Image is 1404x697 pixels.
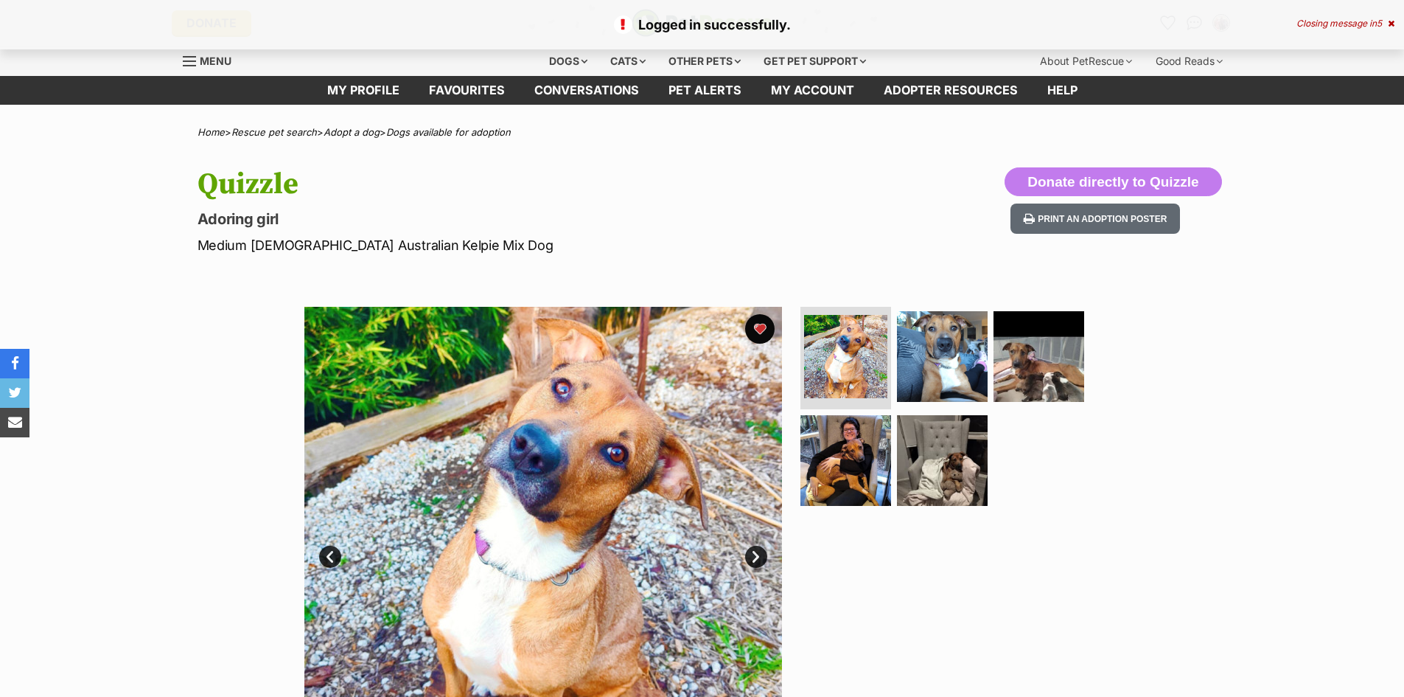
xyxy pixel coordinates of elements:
[1033,76,1092,105] a: Help
[1296,18,1394,29] div: Closing message in
[993,311,1084,402] img: Photo of Quizzle
[200,55,231,67] span: Menu
[198,167,821,201] h1: Quizzle
[231,126,317,138] a: Rescue pet search
[1377,18,1382,29] span: 5
[1145,46,1233,76] div: Good Reads
[600,46,656,76] div: Cats
[753,46,876,76] div: Get pet support
[897,311,988,402] img: Photo of Quizzle
[800,415,891,506] img: Photo of Quizzle
[869,76,1033,105] a: Adopter resources
[745,546,767,568] a: Next
[324,126,380,138] a: Adopt a dog
[386,126,511,138] a: Dogs available for adoption
[198,126,225,138] a: Home
[1010,204,1180,234] button: Print an adoption poster
[756,76,869,105] a: My account
[658,46,751,76] div: Other pets
[319,546,341,568] a: Prev
[654,76,756,105] a: Pet alerts
[520,76,654,105] a: conversations
[745,314,775,344] button: favourite
[897,415,988,506] img: Photo of Quizzle
[312,76,414,105] a: My profile
[198,235,821,255] p: Medium [DEMOGRAPHIC_DATA] Australian Kelpie Mix Dog
[15,15,1389,35] p: Logged in successfully.
[198,209,821,229] p: Adoring girl
[414,76,520,105] a: Favourites
[1030,46,1142,76] div: About PetRescue
[161,127,1244,138] div: > > >
[804,315,887,398] img: Photo of Quizzle
[183,46,242,73] a: Menu
[539,46,598,76] div: Dogs
[1005,167,1221,197] button: Donate directly to Quizzle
